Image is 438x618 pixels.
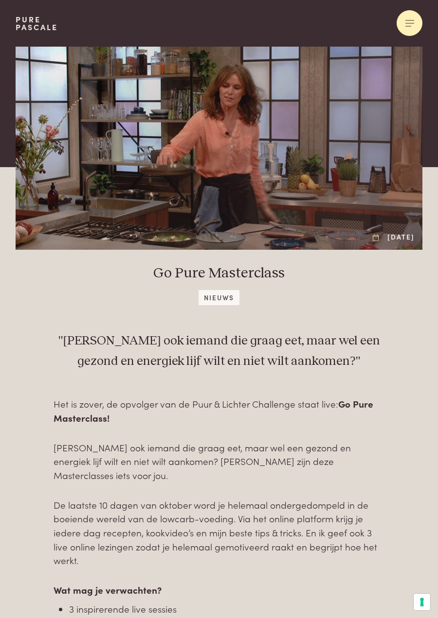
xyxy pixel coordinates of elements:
li: 3 inspirerende live sessies [69,602,384,616]
strong: Go Pure Masterclass! [54,397,373,424]
span: Nieuws [199,290,239,305]
a: PurePascale [16,16,58,31]
div: [DATE] [373,232,415,242]
button: Uw voorkeuren voor toestemming voor trackingtechnologieën [414,594,430,610]
h1: Go Pure Masterclass [153,264,285,282]
p: De laatste 10 dagen van oktober word je helemaal ondergedompeld in de boeiende wereld van de lowc... [54,498,384,567]
p: "[PERSON_NAME] ook iemand die graag eet, maar wel een gezond en energiek lijf wilt en niet wilt a... [54,331,384,371]
p: [PERSON_NAME] ook iemand die graag eet, maar wel een gezond en energiek lijf wilt en niet wilt aa... [54,441,384,482]
strong: Wat mag je verwachten? [54,583,162,596]
p: Het is zover, de opvolger van de Puur & Lichter Challenge staat live: [54,397,384,425]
